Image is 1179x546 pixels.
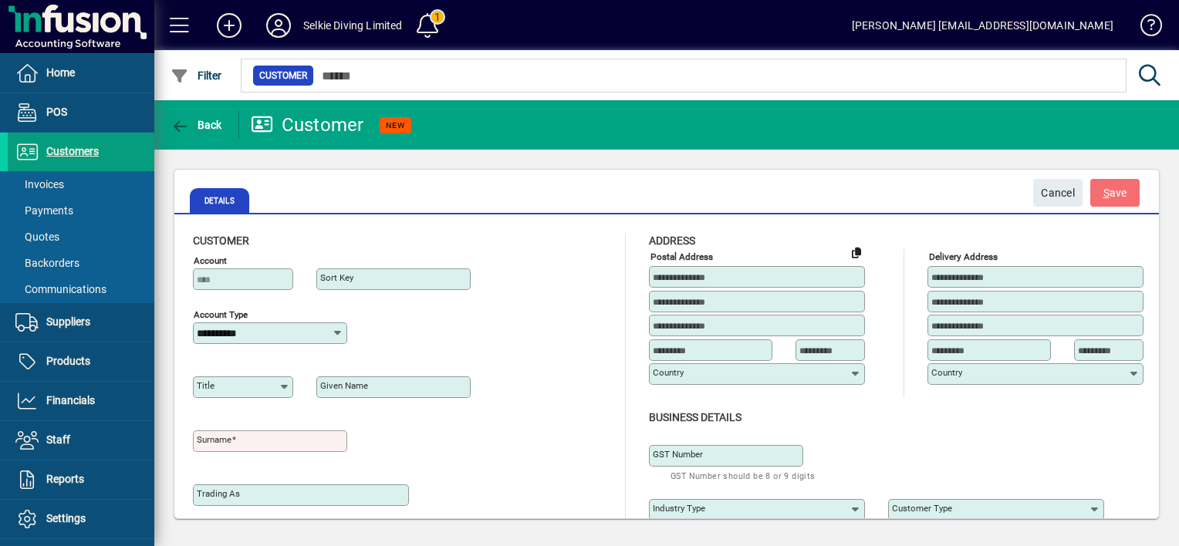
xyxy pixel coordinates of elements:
mat-label: Country [653,367,684,378]
span: Products [46,355,90,367]
span: Filter [171,69,222,82]
a: Invoices [8,171,154,197]
span: S [1103,187,1110,199]
div: Selkie Diving Limited [303,13,403,38]
button: Cancel [1033,179,1083,207]
span: Customers [46,145,99,157]
button: Save [1090,179,1140,207]
span: Details [190,188,249,213]
a: Staff [8,421,154,460]
a: Reports [8,460,154,499]
mat-label: Account Type [194,309,248,320]
button: Profile [254,12,303,39]
a: Financials [8,382,154,420]
mat-label: GST Number [653,449,703,460]
span: Staff [46,433,70,446]
a: Payments [8,197,154,224]
a: Home [8,54,154,93]
span: Payments [15,204,73,217]
mat-hint: GST Number should be 8 or 9 digits [671,467,816,484]
span: Customer [259,68,307,83]
mat-label: Title [197,380,215,391]
span: ave [1103,180,1127,206]
mat-label: Country [931,367,962,378]
mat-label: Sort key [320,272,353,283]
button: Add [204,12,254,39]
span: Settings [46,512,86,524]
span: Business details [649,411,742,423]
mat-label: Industry type [653,503,705,514]
span: Communications [15,283,106,295]
span: Invoices [15,178,64,190]
mat-label: Customer type [892,503,952,514]
a: Knowledge Base [1129,3,1160,53]
button: Filter [167,62,226,89]
span: Backorders [15,257,79,269]
span: Reports [46,473,84,485]
a: Suppliers [8,303,154,342]
mat-label: Account [194,255,227,266]
span: POS [46,106,67,118]
button: Copy to Delivery address [844,240,869,265]
span: Quotes [15,231,59,243]
app-page-header-button: Back [154,111,239,139]
mat-label: Trading as [197,488,240,499]
mat-label: Surname [197,434,231,445]
div: [PERSON_NAME] [EMAIL_ADDRESS][DOMAIN_NAME] [852,13,1113,38]
mat-label: Given name [320,380,368,391]
a: Quotes [8,224,154,250]
span: Customer [193,234,249,247]
div: Customer [251,113,364,137]
span: Cancel [1041,180,1075,206]
span: NEW [386,120,405,130]
a: Settings [8,500,154,538]
span: Home [46,66,75,79]
span: Address [649,234,695,247]
a: Backorders [8,250,154,276]
span: Financials [46,394,95,406]
span: Back [171,119,222,131]
span: Suppliers [46,315,90,328]
button: Back [167,111,226,139]
a: Communications [8,276,154,302]
a: Products [8,342,154,381]
a: POS [8,93,154,132]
